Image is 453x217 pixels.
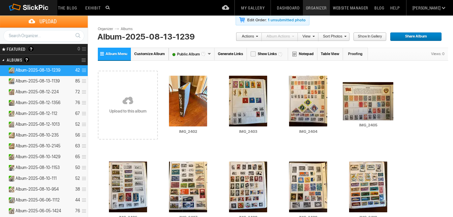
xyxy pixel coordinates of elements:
[72,30,84,41] a: Search
[16,176,57,181] span: Album-2025-08-10-111
[229,162,267,212] img: IMG_2408.webp
[5,46,26,52] span: FEATURED
[1,89,7,94] a: Expand
[6,143,15,149] ins: Public Album
[349,162,387,212] img: IMG_2410.webp
[1,208,7,213] a: Expand
[289,76,327,126] img: IMG_2404.webp
[106,52,127,56] span: Album Menu
[1,111,7,116] a: Expand
[262,32,294,41] a: Album Actions
[223,128,274,135] input: IMG_2403
[6,154,15,160] ins: Public Album
[318,32,346,41] a: Sort Photos
[343,82,393,120] img: IMG_2405_v1.webp
[6,132,15,138] ins: Public Album
[1,122,7,127] a: Expand
[317,48,343,60] a: Table View
[353,32,382,41] span: Show in Gallery
[16,122,60,127] span: Album-2025-08-12-1013
[169,52,207,56] font: Public Album
[6,187,15,192] ins: Public Album
[16,78,60,84] span: Album-2025-08-13-1139
[1,154,7,159] a: Expand
[288,48,317,60] a: Notepad
[6,78,15,84] ins: Public Album
[6,68,15,73] ins: Public Album
[8,16,88,27] span: Upload
[1,78,7,83] a: Expand
[343,48,368,60] a: Proofing
[390,32,437,41] span: Share Album
[105,3,113,11] input: Search photos on SlickPic...
[163,128,214,135] input: IMG_2402
[134,52,165,56] span: Customize Album
[16,208,61,214] span: Album-2025-06-05-1424
[6,176,15,182] ins: Public Album
[119,26,139,32] a: Albums
[247,18,267,23] b: Edit Order:
[16,143,60,149] span: Album-2025-08-10-2145
[6,111,15,117] ins: Public Album
[247,48,288,60] a: Show Links
[1,165,7,170] a: Expand
[343,122,394,128] input: IMG_2405
[109,162,147,212] img: IMG_2406.webp
[215,48,247,60] a: Generate Links
[236,32,258,41] a: Actions
[16,165,60,170] span: Album-2025-08-10-1153
[16,187,59,192] span: Album-2025-08-10-954
[169,162,207,212] img: IMG_2407.webp
[16,111,57,116] span: Album-2025-08-12-112
[1,100,7,105] a: Expand
[3,30,84,42] input: Search Organizer...
[7,55,63,65] h2: Albums
[16,154,60,160] span: Album-2025-08-10-1429
[16,132,59,138] span: Album-2025-08-10-235
[1,132,7,138] a: Expand
[16,197,60,203] span: Album-2025-06-06-1112
[6,197,15,203] ins: Public Album
[229,76,267,126] img: IMG_2403.webp
[6,208,15,214] ins: Public Album
[6,165,15,171] ins: Public Album
[1,143,7,148] a: Expand
[6,89,15,95] ins: Public Album
[16,100,60,105] span: Album-2025-08-12-1356
[268,18,306,23] a: 1 unsubmitted photo
[1,68,7,73] a: Collapse
[283,128,334,135] input: IMG_2404
[16,89,59,95] span: Album-2025-08-12-224
[298,32,315,41] a: View
[428,48,448,60] div: Views: 0
[6,122,15,127] ins: Public Album
[169,76,207,126] img: IMG_2402.webp
[16,68,60,73] span: Album-2025-08-13-1239
[1,187,7,192] a: Expand
[353,32,387,41] a: Show in Gallery
[289,162,327,212] img: IMG_2409.webp
[1,197,7,202] a: Expand
[6,100,15,106] ins: Public Album
[1,176,7,181] a: Expand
